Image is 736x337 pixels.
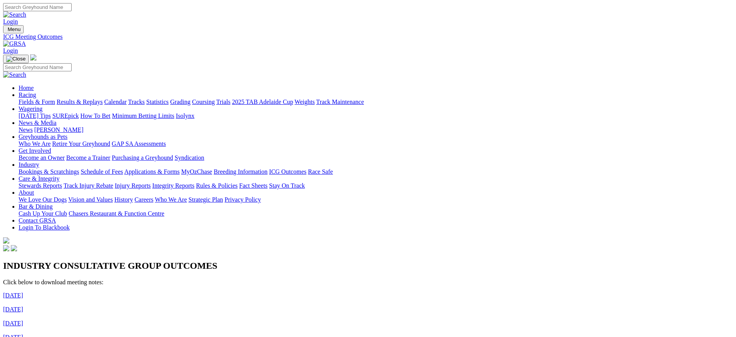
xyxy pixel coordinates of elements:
a: Privacy Policy [225,196,261,203]
a: About [19,189,34,196]
a: Cash Up Your Club [19,210,67,217]
img: logo-grsa-white.png [3,237,9,244]
div: News & Media [19,126,733,133]
a: Breeding Information [214,168,268,175]
a: Coursing [192,99,215,105]
a: 2025 TAB Adelaide Cup [232,99,293,105]
a: Become an Owner [19,154,65,161]
a: Isolynx [176,112,194,119]
a: Stewards Reports [19,182,62,189]
div: Greyhounds as Pets [19,140,733,147]
a: Login To Blackbook [19,224,70,231]
div: Racing [19,99,733,105]
a: Bookings & Scratchings [19,168,79,175]
a: GAP SA Assessments [112,140,166,147]
a: Wagering [19,105,43,112]
a: [PERSON_NAME] [34,126,83,133]
img: GRSA [3,40,26,47]
input: Search [3,63,72,71]
img: logo-grsa-white.png [30,54,36,60]
a: Get Involved [19,147,51,154]
div: Industry [19,168,733,175]
a: Rules & Policies [196,182,238,189]
a: Care & Integrity [19,175,60,182]
a: Minimum Betting Limits [112,112,174,119]
a: Chasers Restaurant & Function Centre [69,210,164,217]
a: Retire Your Greyhound [52,140,110,147]
a: Home [19,85,34,91]
img: Close [6,56,26,62]
a: Trials [216,99,230,105]
a: Who We Are [155,196,187,203]
a: Purchasing a Greyhound [112,154,173,161]
a: Login [3,18,18,25]
span: Menu [8,26,21,32]
img: Search [3,71,26,78]
a: Track Injury Rebate [63,182,113,189]
img: facebook.svg [3,245,9,251]
a: Statistics [146,99,169,105]
input: Search [3,3,72,11]
a: Injury Reports [115,182,151,189]
div: About [19,196,733,203]
a: Vision and Values [68,196,113,203]
a: Who We Are [19,140,51,147]
a: Weights [295,99,315,105]
a: Applications & Forms [124,168,180,175]
a: We Love Our Dogs [19,196,67,203]
a: Bar & Dining [19,203,53,210]
a: Become a Trainer [66,154,110,161]
button: Toggle navigation [3,25,24,33]
a: Race Safe [308,168,333,175]
a: Syndication [175,154,204,161]
a: Fields & Form [19,99,55,105]
a: Racing [19,92,36,98]
a: History [114,196,133,203]
a: [DATE] Tips [19,112,51,119]
a: Track Maintenance [316,99,364,105]
img: Search [3,11,26,18]
a: [DATE] [3,292,23,299]
div: Bar & Dining [19,210,733,217]
a: Fact Sheets [239,182,268,189]
a: Integrity Reports [152,182,194,189]
a: Tracks [128,99,145,105]
a: Results & Replays [57,99,103,105]
h2: INDUSTRY CONSULTATIVE GROUP OUTCOMES [3,261,733,271]
a: [DATE] [3,306,23,313]
a: Greyhounds as Pets [19,133,67,140]
div: Wagering [19,112,733,119]
a: Stay On Track [269,182,305,189]
a: News [19,126,33,133]
a: Calendar [104,99,127,105]
a: Careers [134,196,153,203]
a: Schedule of Fees [81,168,123,175]
div: Care & Integrity [19,182,733,189]
a: Login [3,47,18,54]
a: Contact GRSA [19,217,56,224]
a: ICG Meeting Outcomes [3,33,733,40]
a: SUREpick [52,112,79,119]
a: Strategic Plan [189,196,223,203]
button: Toggle navigation [3,55,29,63]
a: [DATE] [3,320,23,327]
a: Industry [19,161,39,168]
a: ICG Outcomes [269,168,306,175]
a: How To Bet [81,112,111,119]
p: Click below to download meeting notes: [3,279,733,286]
a: Grading [170,99,190,105]
img: twitter.svg [11,245,17,251]
a: News & Media [19,119,57,126]
div: Get Involved [19,154,733,161]
a: MyOzChase [181,168,212,175]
